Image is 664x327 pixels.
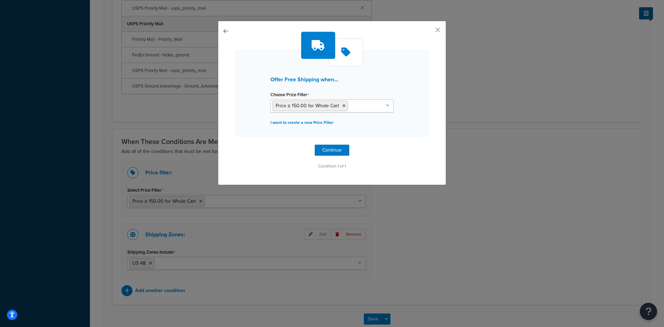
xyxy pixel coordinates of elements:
h3: Offer Free Shipping when... [270,76,394,83]
label: Choose Price Filter [270,92,309,98]
span: Price ≥ 150.00 for Whole Cart [276,102,339,109]
p: Condition 1 of 1 [236,161,428,171]
button: Continue [315,145,349,156]
p: I want to create a new Price Filter [270,118,394,127]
